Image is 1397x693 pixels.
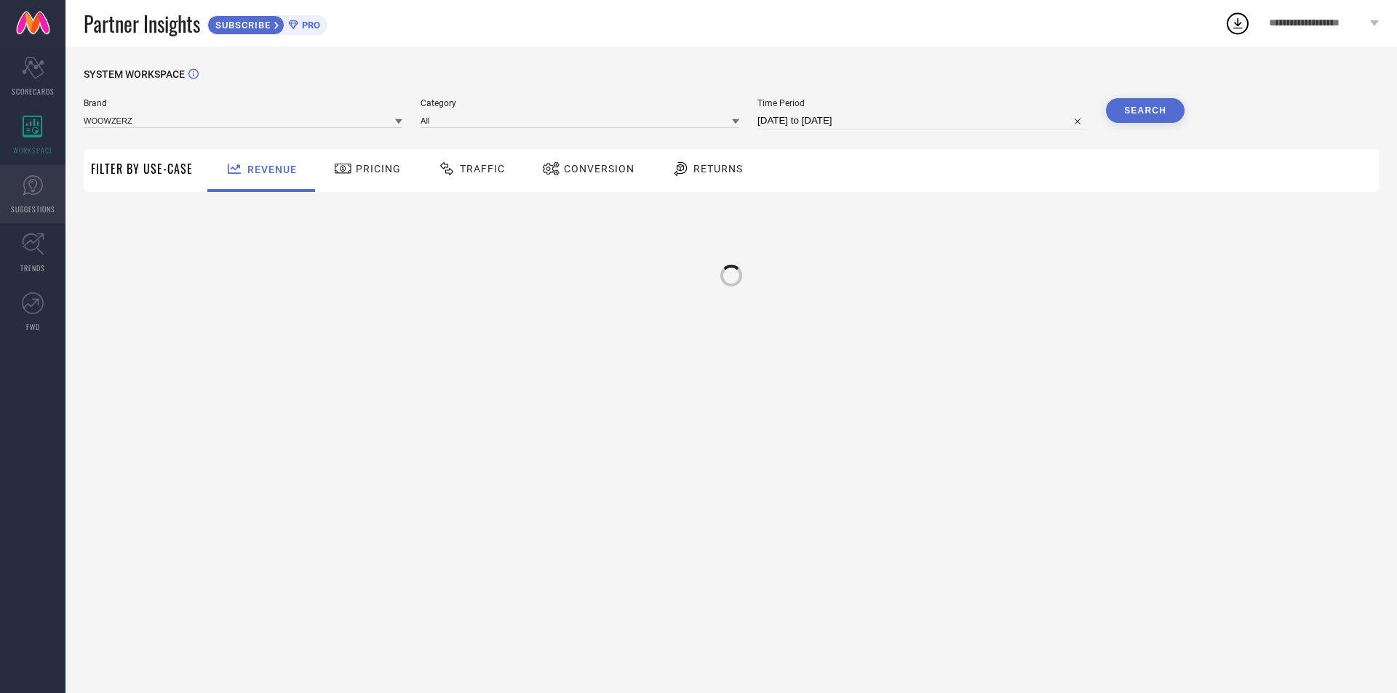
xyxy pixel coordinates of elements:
[1225,10,1251,36] div: Open download list
[12,86,55,97] span: SCORECARDS
[91,160,193,177] span: Filter By Use-Case
[207,12,327,35] a: SUBSCRIBEPRO
[208,20,274,31] span: SUBSCRIBE
[757,112,1088,129] input: Select time period
[84,98,402,108] span: Brand
[11,204,55,215] span: SUGGESTIONS
[356,163,401,175] span: Pricing
[247,164,297,175] span: Revenue
[1106,98,1185,123] button: Search
[564,163,634,175] span: Conversion
[421,98,739,108] span: Category
[84,68,185,80] span: SYSTEM WORKSPACE
[693,163,743,175] span: Returns
[13,145,53,156] span: WORKSPACE
[460,163,505,175] span: Traffic
[84,9,200,39] span: Partner Insights
[20,263,45,273] span: TRENDS
[26,321,40,332] span: FWD
[757,98,1088,108] span: Time Period
[298,20,320,31] span: PRO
